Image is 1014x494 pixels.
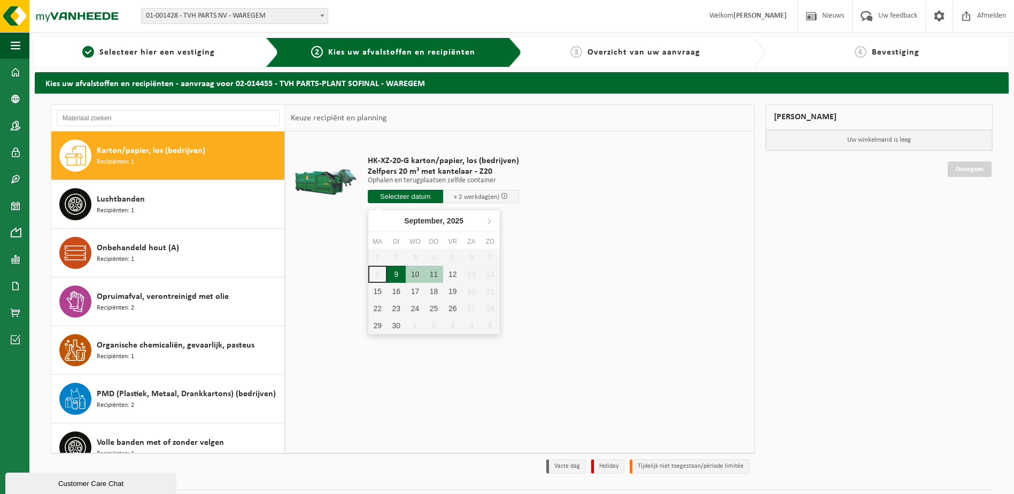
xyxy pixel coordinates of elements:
[97,193,145,206] span: Luchtbanden
[97,242,179,254] span: Onbehandeld hout (A)
[424,236,443,247] div: do
[51,326,285,375] button: Organische chemicaliën, gevaarlijk, pasteus Recipiënten: 1
[97,303,134,313] span: Recipiënten: 2
[424,317,443,334] div: 2
[311,46,323,58] span: 2
[872,48,919,57] span: Bevestiging
[948,161,992,177] a: Doorgaan
[51,375,285,423] button: PMD (Plastiek, Metaal, Drankkartons) (bedrijven) Recipiënten: 2
[97,290,229,303] span: Opruimafval, verontreinigd met olie
[97,339,254,352] span: Organische chemicaliën, gevaarlijk, pasteus
[630,459,749,474] li: Tijdelijk niet toegestaan/période limitée
[97,449,134,459] span: Recipiënten: 1
[462,236,481,247] div: za
[97,254,134,265] span: Recipiënten: 1
[447,217,463,225] i: 2025
[733,12,787,20] strong: [PERSON_NAME]
[387,317,406,334] div: 30
[766,130,993,150] p: Uw winkelmand is leeg
[387,283,406,300] div: 16
[387,266,406,283] div: 9
[443,283,462,300] div: 19
[855,46,866,58] span: 4
[424,300,443,317] div: 25
[5,470,179,494] iframe: chat widget
[454,194,499,200] span: + 2 werkdag(en)
[443,317,462,334] div: 3
[368,166,519,177] span: Zelfpers 20 m³ met kantelaar - Z20
[591,459,624,474] li: Holiday
[406,300,424,317] div: 24
[443,266,462,283] div: 12
[481,236,499,247] div: zo
[97,388,276,400] span: PMD (Plastiek, Metaal, Drankkartons) (bedrijven)
[406,266,424,283] div: 10
[400,212,468,229] div: September,
[141,8,328,24] span: 01-001428 - TVH PARTS NV - WAREGEM
[406,236,424,247] div: wo
[424,283,443,300] div: 18
[368,156,519,166] span: HK-XZ-20-G karton/papier, los (bedrijven)
[51,423,285,472] button: Volle banden met of zonder velgen Recipiënten: 1
[51,277,285,326] button: Opruimafval, verontreinigd met olie Recipiënten: 2
[765,104,993,130] div: [PERSON_NAME]
[51,180,285,229] button: Luchtbanden Recipiënten: 1
[97,157,134,167] span: Recipiënten: 1
[406,283,424,300] div: 17
[443,300,462,317] div: 26
[51,229,285,277] button: Onbehandeld hout (A) Recipiënten: 1
[99,48,215,57] span: Selecteer hier een vestiging
[570,46,582,58] span: 3
[82,46,94,58] span: 1
[368,177,519,184] p: Ophalen en terugplaatsen zelfde container
[368,317,387,334] div: 29
[546,459,586,474] li: Vaste dag
[142,9,328,24] span: 01-001428 - TVH PARTS NV - WAREGEM
[57,110,280,126] input: Materiaal zoeken
[368,300,387,317] div: 22
[97,352,134,362] span: Recipiënten: 1
[406,317,424,334] div: 1
[285,105,392,132] div: Keuze recipiënt en planning
[368,190,444,203] input: Selecteer datum
[328,48,475,57] span: Kies uw afvalstoffen en recipiënten
[368,236,387,247] div: ma
[424,266,443,283] div: 11
[387,236,406,247] div: di
[35,72,1009,93] h2: Kies uw afvalstoffen en recipiënten - aanvraag voor 02-014455 - TVH PARTS-PLANT SOFINAL - WAREGEM
[97,400,134,411] span: Recipiënten: 2
[97,144,205,157] span: Karton/papier, los (bedrijven)
[387,300,406,317] div: 23
[368,283,387,300] div: 15
[443,236,462,247] div: vr
[97,436,224,449] span: Volle banden met of zonder velgen
[587,48,700,57] span: Overzicht van uw aanvraag
[40,46,257,59] a: 1Selecteer hier een vestiging
[97,206,134,216] span: Recipiënten: 1
[51,132,285,180] button: Karton/papier, los (bedrijven) Recipiënten: 1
